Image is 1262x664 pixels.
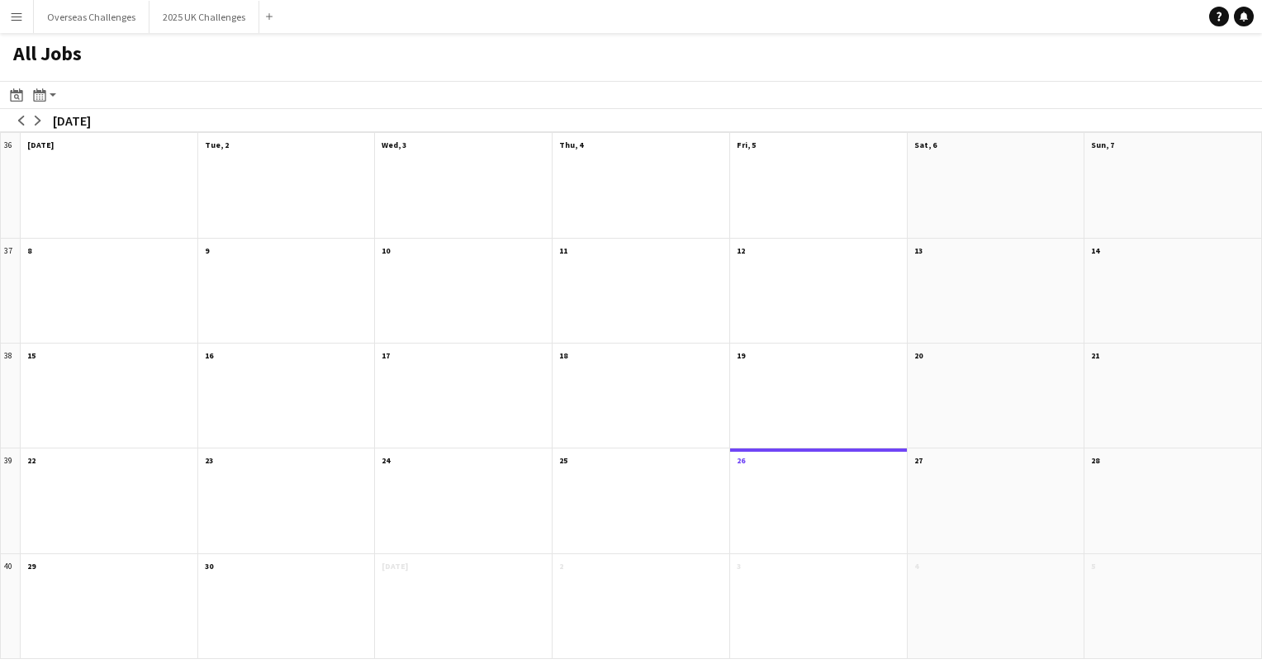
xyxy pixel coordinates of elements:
[27,350,36,361] span: 15
[53,112,91,129] div: [DATE]
[559,140,583,150] span: Thu, 4
[914,455,923,466] span: 27
[382,245,390,256] span: 10
[559,561,563,572] span: 2
[205,561,213,572] span: 30
[914,350,923,361] span: 20
[737,140,756,150] span: Fri, 5
[27,561,36,572] span: 29
[737,245,745,256] span: 12
[914,245,923,256] span: 13
[1091,561,1095,572] span: 5
[149,1,259,33] button: 2025 UK Challenges
[27,245,31,256] span: 8
[1091,245,1099,256] span: 14
[559,245,567,256] span: 11
[27,455,36,466] span: 22
[382,455,390,466] span: 24
[205,455,213,466] span: 23
[1,133,21,238] div: 36
[559,455,567,466] span: 25
[1091,455,1099,466] span: 28
[914,140,937,150] span: Sat, 6
[382,350,390,361] span: 17
[1,448,21,553] div: 39
[1091,350,1099,361] span: 21
[737,561,741,572] span: 3
[382,561,408,572] span: [DATE]
[382,140,406,150] span: Wed, 3
[1,554,21,659] div: 40
[1,344,21,448] div: 38
[737,455,745,466] span: 26
[737,350,745,361] span: 19
[205,140,229,150] span: Tue, 2
[559,350,567,361] span: 18
[27,140,54,150] span: [DATE]
[34,1,149,33] button: Overseas Challenges
[1091,140,1114,150] span: Sun, 7
[1,239,21,344] div: 37
[205,245,209,256] span: 9
[205,350,213,361] span: 16
[914,561,918,572] span: 4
